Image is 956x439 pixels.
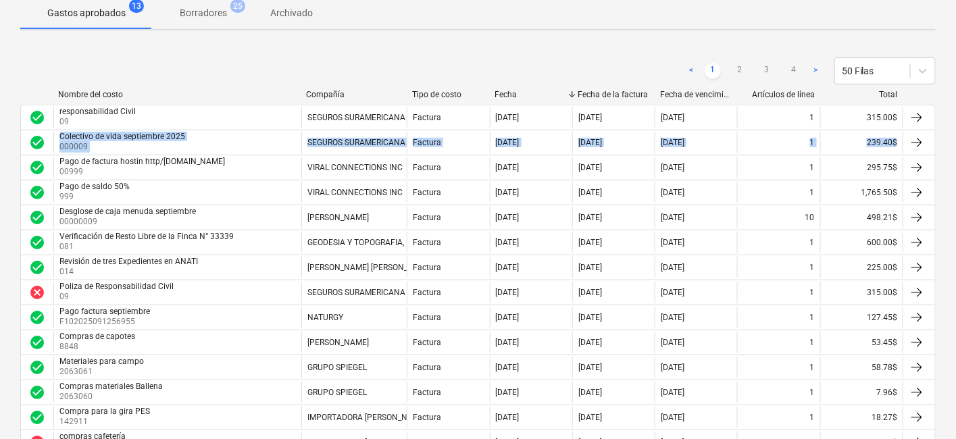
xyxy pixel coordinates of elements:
[29,359,45,376] span: check_circle
[59,357,144,366] div: Materiales para campo
[59,366,147,378] p: 2063061
[270,6,313,20] p: Archivado
[820,282,903,303] div: 315.00$
[307,288,405,297] div: SEGUROS SURAMERICANA
[661,238,684,247] div: [DATE]
[307,413,426,422] div: IMPORTADORA [PERSON_NAME]
[661,263,684,272] div: [DATE]
[29,334,45,351] span: check_circle
[661,338,684,347] div: [DATE]
[810,188,815,197] div: 1
[59,332,135,341] div: Compras de capotes
[29,384,45,401] div: La factura fue aprobada
[59,207,196,216] div: Desglose de caja menuda septiembre
[413,238,441,247] div: Factura
[307,338,369,347] div: [PERSON_NAME]
[578,263,602,272] div: [DATE]
[307,213,369,222] div: [PERSON_NAME]
[59,191,132,203] p: 999
[413,213,441,222] div: Factura
[810,363,815,372] div: 1
[820,107,903,128] div: 315.00$
[59,232,234,241] div: Verificación de Resto Libre de la Finca N° 33339
[661,188,684,197] div: [DATE]
[413,288,441,297] div: Factura
[29,159,45,176] span: check_circle
[578,388,602,397] div: [DATE]
[820,207,903,228] div: 498.21$
[743,90,815,99] div: Artículos de línea
[683,63,699,79] a: Previous page
[810,313,815,322] div: 1
[496,138,520,147] div: [DATE]
[820,332,903,353] div: 53.45$
[496,313,520,322] div: [DATE]
[820,232,903,253] div: 600.00$
[59,157,225,166] div: Pago de factura hostin http/[DOMAIN_NAME]
[307,188,403,197] div: VIRAL CONNECTIONS INC
[59,257,198,266] div: Revisión de tres Expedientes en ANATI
[413,388,441,397] div: Factura
[810,288,815,297] div: 1
[59,132,185,141] div: Colectivo de vida septiembre 2025
[413,188,441,197] div: Factura
[29,134,45,151] div: La factura fue aprobada
[807,63,824,79] a: Next page
[661,363,684,372] div: [DATE]
[578,163,602,172] div: [DATE]
[810,163,815,172] div: 1
[810,263,815,272] div: 1
[29,259,45,276] div: La factura fue aprobada
[59,116,139,128] p: 09
[180,6,227,20] p: Borradores
[661,163,684,172] div: [DATE]
[59,407,150,416] div: Compra para la gira PES
[413,413,441,422] div: Factura
[59,307,150,316] div: Pago factura septiembre
[307,263,432,272] div: [PERSON_NAME] [PERSON_NAME]
[578,90,649,99] div: Fecha de la factura
[578,413,602,422] div: [DATE]
[59,166,228,178] p: 00999
[29,209,45,226] span: check_circle
[29,359,45,376] div: La factura fue aprobada
[29,234,45,251] span: check_circle
[661,313,684,322] div: [DATE]
[29,284,45,301] div: La factura fue rechazada
[732,63,748,79] a: Page 2
[413,113,441,122] div: Factura
[59,266,201,278] p: 014
[810,388,815,397] div: 1
[810,138,815,147] div: 1
[496,188,520,197] div: [DATE]
[413,263,441,272] div: Factura
[59,141,188,153] p: 000009
[59,416,153,428] p: 142911
[29,234,45,251] div: La factura fue aprobada
[29,259,45,276] span: check_circle
[59,391,166,403] p: 2063060
[578,288,602,297] div: [DATE]
[661,138,684,147] div: [DATE]
[496,263,520,272] div: [DATE]
[29,134,45,151] span: check_circle
[820,357,903,378] div: 58.78$
[705,63,721,79] a: Page 1 is your current page
[413,138,441,147] div: Factura
[29,209,45,226] div: La factura fue aprobada
[578,363,602,372] div: [DATE]
[496,213,520,222] div: [DATE]
[661,388,684,397] div: [DATE]
[495,90,567,99] div: Fecha
[820,382,903,403] div: 7.96$
[496,413,520,422] div: [DATE]
[29,409,45,425] div: La factura fue aprobada
[661,413,684,422] div: [DATE]
[307,113,405,122] div: SEGUROS SURAMERICANA
[820,182,903,203] div: 1,765.50$
[578,238,602,247] div: [DATE]
[496,388,520,397] div: [DATE]
[661,113,684,122] div: [DATE]
[820,157,903,178] div: 295.75$
[29,309,45,326] span: check_circle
